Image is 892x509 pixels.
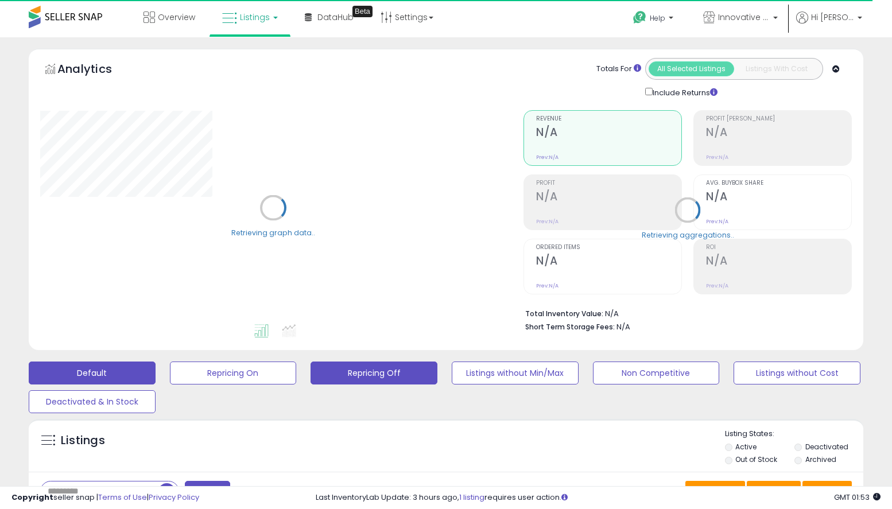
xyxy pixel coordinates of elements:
a: 1 listing [459,492,484,503]
button: Save View [685,481,745,500]
h5: Analytics [57,61,134,80]
p: Listing States: [725,429,864,440]
span: DataHub [317,11,354,23]
label: Out of Stock [735,454,777,464]
span: Overview [158,11,195,23]
button: Repricing On [170,362,297,384]
button: Columns [747,481,801,500]
span: Innovative Techs [718,11,770,23]
span: 2025-10-8 01:53 GMT [834,492,881,503]
div: Last InventoryLab Update: 3 hours ago, requires user action. [316,492,881,503]
button: Filters [185,481,230,501]
button: Default [29,362,156,384]
label: Active [735,442,757,452]
button: Listings With Cost [734,61,819,76]
span: Help [650,13,665,23]
button: Listings without Min/Max [452,362,579,384]
div: Include Returns [637,86,731,99]
label: Deactivated [805,442,848,452]
strong: Copyright [11,492,53,503]
div: Retrieving graph data.. [231,227,315,238]
h5: Listings [61,433,105,449]
a: Privacy Policy [149,492,199,503]
div: seller snap | | [11,492,199,503]
a: Help [624,2,685,37]
button: Non Competitive [593,362,720,384]
button: Actions [802,481,852,500]
button: Listings without Cost [734,362,860,384]
button: Deactivated & In Stock [29,390,156,413]
span: Listings [240,11,270,23]
button: All Selected Listings [649,61,734,76]
span: Hi [PERSON_NAME] [811,11,854,23]
div: Totals For [596,64,641,75]
div: Retrieving aggregations.. [642,230,734,240]
button: Repricing Off [311,362,437,384]
span: Columns [754,485,790,496]
i: Get Help [633,10,647,25]
a: Hi [PERSON_NAME] [796,11,862,37]
label: Archived [805,454,836,464]
div: Tooltip anchor [352,6,373,17]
